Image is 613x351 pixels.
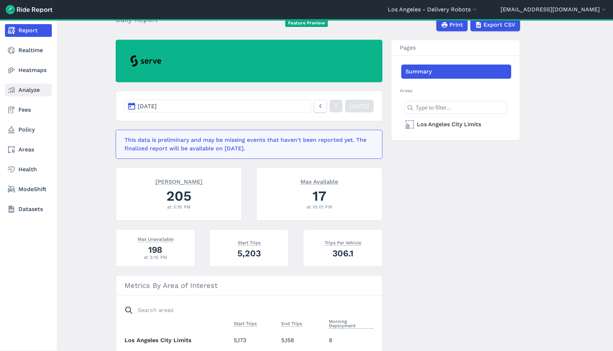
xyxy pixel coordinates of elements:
a: Realtime [5,44,52,57]
button: [DATE] [125,100,311,112]
span: Feature Preview [285,19,328,27]
div: 205 [125,186,233,206]
span: Start Trips [234,319,257,327]
td: 8 [326,330,374,350]
span: Max Available [300,178,338,185]
div: at 3:16 PM [125,254,186,261]
input: Search areas [120,304,369,317]
td: 5,158 [278,330,326,350]
a: Los Angeles City Limits [401,117,511,132]
a: Heatmaps [5,64,52,77]
span: Morning Deployment [329,317,374,329]
button: End Trips [281,319,302,328]
div: This data is preliminary and may be missing events that haven't been reported yet. The finalized ... [125,136,369,153]
span: End Trips [281,319,302,327]
h2: Areas [400,87,511,94]
span: [DATE] [138,103,157,110]
button: Los Angeles - Delivery Robots [388,5,478,14]
button: [EMAIL_ADDRESS][DOMAIN_NAME] [501,5,607,14]
a: [DATE] [345,100,374,112]
h3: Metrics By Area of Interest [116,275,382,295]
h3: Pages [391,40,520,56]
div: at 10:01 PM [265,204,374,210]
a: ModeShift [5,183,52,196]
div: 5,203 [218,247,280,260]
img: Serve Robotics [124,51,167,71]
th: Los Angeles City Limits [125,330,231,350]
button: Morning Deployment [329,317,374,330]
a: Health [5,163,52,176]
a: Fees [5,104,52,116]
span: Max Unavailable [138,235,173,242]
span: Start Trips [238,239,261,246]
span: Trips Per Vehicle [325,239,361,246]
a: Policy [5,123,52,136]
div: 306.1 [312,247,374,260]
div: 198 [125,244,186,256]
a: Datasets [5,203,52,216]
button: Start Trips [234,319,257,328]
td: 5,173 [231,330,278,350]
div: 17 [265,186,374,206]
input: Type to filter... [404,101,507,114]
span: [PERSON_NAME] [155,178,203,185]
a: Report [5,24,52,37]
div: at 3:16 PM [125,204,233,210]
a: Summary [401,65,511,79]
a: Analyze [5,84,52,96]
img: Ride Report [6,5,53,14]
a: Areas [5,143,52,156]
